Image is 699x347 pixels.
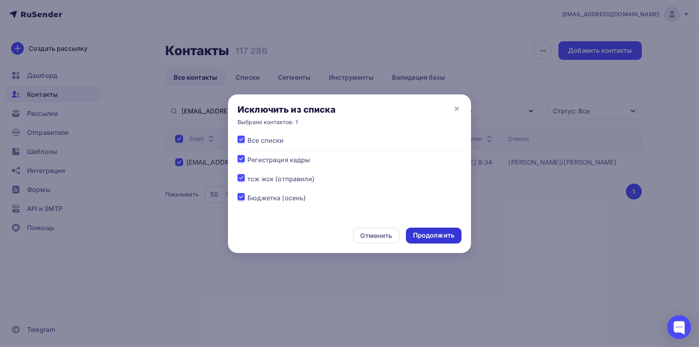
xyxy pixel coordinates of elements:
div: Исключить из списка [238,104,336,115]
div: Продолжить [413,231,454,240]
span: Бюджетка (осень) [247,193,306,203]
div: Отменить [360,231,392,240]
div: Выбрано контактов: 1 [238,118,336,126]
span: Регистрация кадры [247,155,310,165]
span: тсж жск (отправили) [247,174,315,184]
span: Все списки [247,136,284,145]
